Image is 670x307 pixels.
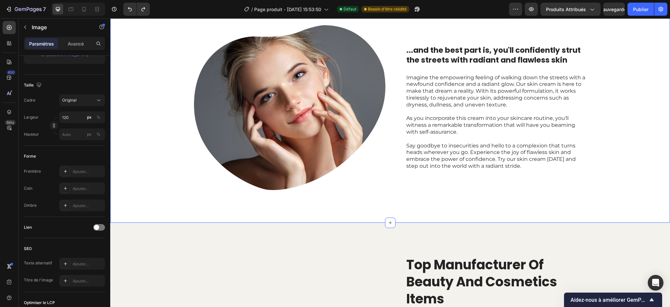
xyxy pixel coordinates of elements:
font: Ajouter... [73,278,89,283]
button: % [85,113,93,121]
font: Frontière [24,169,41,174]
font: Sauvegarder [600,7,628,12]
div: Annuler/Rétablir [123,3,150,16]
font: Avancé [68,41,84,47]
button: Produits attribués [540,3,601,16]
button: Publier [627,3,654,16]
font: Image [32,24,47,30]
h2: ...and the best part is, you'll confidently strut the streets with radiant and flawless skin [295,27,476,48]
font: Ajouter... [73,261,89,266]
h2: Top Manufacturer Of Beauty And Cosmetics Items [295,237,476,290]
font: Forme [24,154,36,159]
font: % [97,132,100,137]
font: Taille [24,83,34,87]
button: 7 [3,3,49,16]
img: gempages_585173087742329691-32e64b5b-9682-46cf-a3a3-161c876d1ab6.png [84,7,275,172]
font: Lien [24,225,32,230]
div: Ouvrir Intercom Messenger [648,275,663,291]
font: px [87,115,92,120]
input: px% [59,111,105,123]
font: SEO [24,246,32,251]
iframe: Zone de conception [110,18,670,307]
font: Besoin d'être réédité [368,7,407,11]
font: Largeur [24,115,39,120]
font: Publier [633,7,648,12]
font: Original [62,98,77,103]
font: Texte alternatif [24,260,52,265]
font: 7 [43,6,46,12]
p: Say goodbye to insecurities and hello to a complexion that turns heads wherever you go. Experienc... [296,124,476,151]
input: px% [59,128,105,140]
font: Produits attribués [546,7,586,12]
font: Cadre [24,98,35,103]
p: Image [32,23,87,31]
font: px [87,132,92,137]
button: px [95,130,102,138]
font: 450 [8,70,14,75]
font: Hauteur [24,132,39,137]
font: % [97,115,100,120]
font: Bêta [7,120,14,125]
font: Défaut [344,7,356,11]
font: Paramètres [29,41,54,47]
font: Optimiser le LCP [24,300,55,305]
button: % [85,130,93,138]
font: Ajouter... [73,169,89,174]
font: Ombre [24,203,37,208]
font: Titre de l'image [24,278,53,282]
font: Ajouter... [73,186,89,191]
font: Ajouter... [73,203,89,208]
button: Original [59,94,105,106]
p: As you incorporate this cream into your skincare routine, you'll witness a remarkable transformat... [296,97,476,117]
font: Coin [24,186,32,191]
font: / [251,7,253,12]
button: Afficher l'enquête - Aidez-nous à améliorer GemPages ! [571,296,656,304]
button: px [95,113,102,121]
button: Sauvegarder [603,3,625,16]
span: Help us improve GemPages! [571,297,648,303]
font: Aidez-nous à améliorer GemPages ! [571,297,655,303]
p: Imagine the empowering feeling of walking down the streets with a newfound confidence and a radia... [296,56,476,90]
font: Page produit - [DATE] 15:53:50 [254,7,321,12]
